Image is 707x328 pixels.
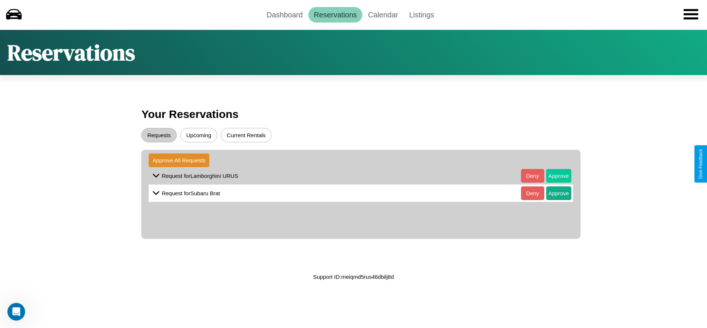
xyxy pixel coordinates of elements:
[521,169,544,183] button: Deny
[403,7,440,23] a: Listings
[149,153,209,167] button: Approve All Requests
[521,186,544,200] button: Deny
[162,171,238,181] p: Request for Lamborghini URUS
[308,7,363,23] a: Reservations
[141,128,176,142] button: Requests
[221,128,271,142] button: Current Rentals
[7,37,135,68] h1: Reservations
[141,104,565,124] h3: Your Reservations
[546,186,571,200] button: Approve
[546,169,571,183] button: Approve
[261,7,308,23] a: Dashboard
[7,303,25,321] iframe: Intercom live chat
[313,272,394,282] p: Support ID: meiqmd5rus46dbilj8d
[162,188,220,198] p: Request for Subaru Brat
[698,149,703,179] div: Give Feedback
[362,7,403,23] a: Calendar
[180,128,217,142] button: Upcoming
